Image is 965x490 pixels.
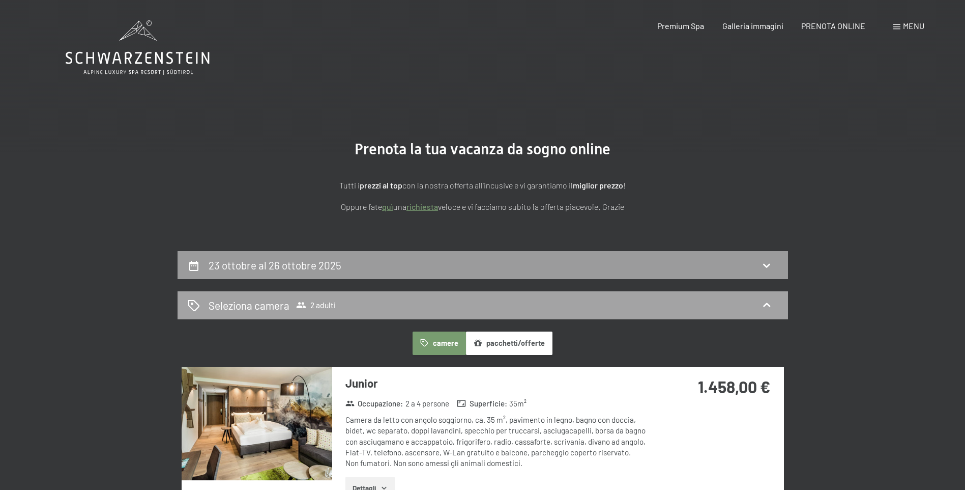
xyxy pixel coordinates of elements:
[209,298,289,313] h2: Seleziona camera
[345,375,648,391] h3: Junior
[573,180,623,190] strong: miglior prezzo
[698,377,770,396] strong: 1.458,00 €
[903,21,924,31] span: Menu
[801,21,865,31] a: PRENOTA ONLINE
[360,180,402,190] strong: prezzi al top
[345,415,648,469] div: Camera da letto con angolo soggiorno, ca. 35 m², pavimento in legno, bagno con doccia, bidet, wc ...
[228,179,737,192] p: Tutti i con la nostra offerta all'incusive e vi garantiamo il !
[382,202,393,211] a: quì
[296,300,336,310] span: 2 adulti
[405,398,449,409] span: 2 a 4 persone
[466,332,552,355] button: pacchetti/offerte
[722,21,783,31] a: Galleria immagini
[182,367,332,480] img: mss_renderimg.php
[406,202,438,211] a: richiesta
[355,140,610,158] span: Prenota la tua vacanza da sogno online
[228,200,737,213] p: Oppure fate una veloce e vi facciamo subito la offerta piacevole. Grazie
[345,398,403,409] strong: Occupazione :
[657,21,704,31] a: Premium Spa
[209,259,341,271] h2: 23 ottobre al 26 ottobre 2025
[413,332,465,355] button: camere
[457,398,507,409] strong: Superficie :
[509,398,527,409] span: 35 m²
